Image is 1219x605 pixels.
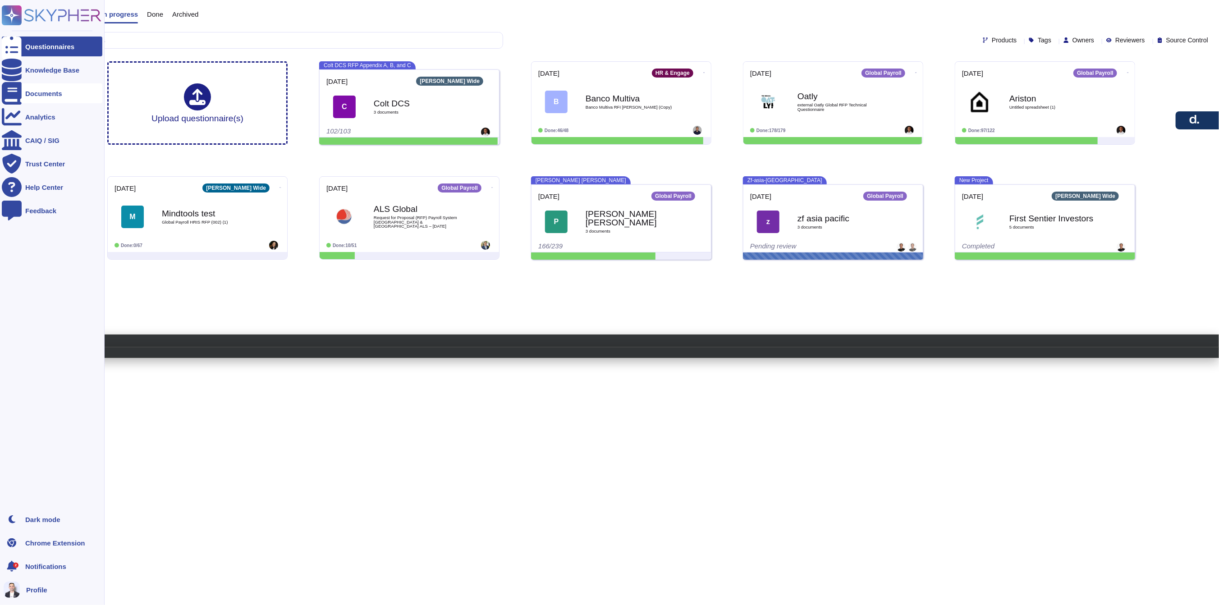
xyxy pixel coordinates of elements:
[25,160,65,167] div: Trust Center
[2,37,102,56] a: Questionnaires
[25,137,60,144] div: CAIQ / SIG
[2,107,102,127] a: Analytics
[2,60,102,80] a: Knowledge Base
[147,11,163,18] span: Done
[13,563,18,568] div: 2
[743,176,827,184] span: Zf-asia-[GEOGRAPHIC_DATA]
[797,103,888,111] span: external Oatly Global RFP Technical Questionnaire
[1009,105,1100,110] span: Untitled spreadsheet (1)
[586,105,676,110] span: Banco Multiva RFI [PERSON_NAME] (Copy)
[438,183,481,192] div: Global Payroll
[1073,69,1117,78] div: Global Payroll
[374,99,464,108] b: Colt DCS
[750,70,771,77] span: [DATE]
[545,211,568,233] div: P
[1052,192,1119,201] div: [PERSON_NAME] Wide
[1038,37,1051,43] span: Tags
[374,205,464,213] b: ALS Global
[962,193,983,200] span: [DATE]
[969,211,991,233] img: Logo
[481,128,490,137] img: user
[481,241,490,250] img: user
[652,69,693,78] div: HR & Engage
[797,214,888,223] b: zf asia pacific
[25,516,60,523] div: Dark mode
[693,126,702,135] img: user
[757,211,779,233] div: z
[115,185,136,192] span: [DATE]
[797,225,888,229] span: 3 document s
[905,126,914,135] img: user
[1166,37,1208,43] span: Source Control
[101,11,138,18] span: In progress
[25,90,62,97] div: Documents
[968,128,995,133] span: Done: 97/122
[1009,214,1100,223] b: First Sentier Investors
[416,77,483,86] div: [PERSON_NAME] Wide
[955,176,993,184] span: New Project
[25,207,56,214] div: Feedback
[1072,37,1094,43] span: Owners
[962,242,995,250] span: Completed
[374,215,464,229] span: Request for Proposal (RFP) Payroll System [GEOGRAPHIC_DATA] & [GEOGRAPHIC_DATA] ALS – [DATE]
[1117,126,1126,135] img: user
[319,61,416,69] span: Colt DCS RFP Appendix A, B, and C
[121,206,144,228] div: M
[897,243,906,252] img: user
[326,127,351,135] span: 102/103
[797,92,888,101] b: Oatly
[1115,37,1145,43] span: Reviewers
[172,11,198,18] span: Archived
[2,177,102,197] a: Help Center
[545,91,568,113] div: B
[992,37,1017,43] span: Products
[162,220,252,225] span: Global Payroll HRIS RFP (002) (1)
[4,582,20,598] img: user
[1009,94,1100,103] b: Ariston
[757,91,779,113] img: Logo
[538,70,559,77] span: [DATE]
[2,154,102,174] a: Trust Center
[1117,243,1126,252] img: user
[162,209,252,218] b: Mindtools test
[862,69,905,78] div: Global Payroll
[25,67,79,73] div: Knowledge Base
[2,83,102,103] a: Documents
[538,193,559,200] span: [DATE]
[269,241,278,250] img: user
[374,110,464,115] span: 3 document s
[651,192,695,201] div: Global Payroll
[969,91,991,113] img: Logo
[586,229,676,234] span: 3 document s
[333,206,356,228] img: Logo
[326,78,348,85] span: [DATE]
[1009,225,1100,229] span: 5 document s
[962,70,983,77] span: [DATE]
[756,128,786,133] span: Done: 178/179
[151,83,243,123] div: Upload questionnaire(s)
[25,540,85,546] div: Chrome Extension
[586,94,676,103] b: Banco Multiva
[121,243,142,248] span: Done: 0/67
[750,193,771,200] span: [DATE]
[908,243,917,252] img: user
[531,176,631,184] span: [PERSON_NAME] [PERSON_NAME]
[36,32,503,48] input: Search by keywords
[863,192,907,201] div: Global Payroll
[25,563,66,570] span: Notifications
[545,128,568,133] span: Done: 46/48
[25,114,55,120] div: Analytics
[333,243,357,248] span: Done: 10/51
[25,184,63,191] div: Help Center
[750,242,797,250] span: Pending review
[2,533,102,553] a: Chrome Extension
[25,43,74,50] div: Questionnaires
[586,210,676,227] b: [PERSON_NAME] [PERSON_NAME]
[2,580,26,600] button: user
[2,130,102,150] a: CAIQ / SIG
[538,242,563,250] span: 166/239
[202,183,270,192] div: [PERSON_NAME] Wide
[326,185,348,192] span: [DATE]
[26,587,47,593] span: Profile
[2,201,102,220] a: Feedback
